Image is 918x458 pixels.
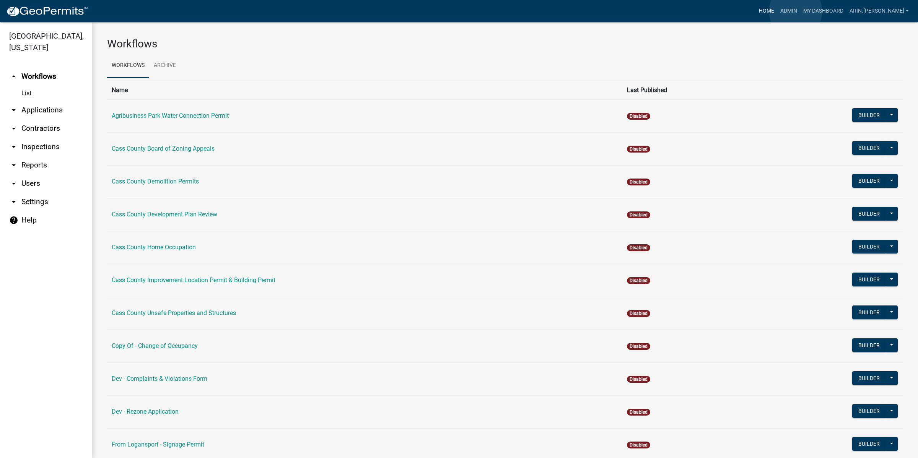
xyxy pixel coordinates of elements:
i: arrow_drop_down [9,161,18,170]
i: arrow_drop_down [9,179,18,188]
button: Builder [852,240,886,253]
button: Builder [852,273,886,286]
a: From Logansport - Signage Permit [112,441,204,448]
i: arrow_drop_down [9,124,18,133]
a: Archive [149,54,181,78]
span: Disabled [627,146,650,153]
i: arrow_drop_down [9,197,18,206]
a: arin.[PERSON_NAME] [846,4,912,18]
a: Copy Of - Change of Occupancy [112,342,198,349]
span: Disabled [627,376,650,383]
button: Builder [852,174,886,188]
a: Workflows [107,54,149,78]
span: Disabled [627,211,650,218]
th: Name [107,81,622,99]
h3: Workflows [107,37,903,50]
span: Disabled [627,244,650,251]
button: Builder [852,141,886,155]
a: Agribusiness Park Water Connection Permit [112,112,229,119]
a: Dev - Rezone Application [112,408,179,415]
a: Cass County Improvement Location Permit & Building Permit [112,276,275,284]
a: Cass County Development Plan Review [112,211,217,218]
i: help [9,216,18,225]
button: Builder [852,371,886,385]
a: My Dashboard [800,4,846,18]
i: arrow_drop_down [9,142,18,151]
button: Builder [852,437,886,451]
i: arrow_drop_up [9,72,18,81]
span: Disabled [627,409,650,416]
button: Builder [852,207,886,221]
a: Cass County Demolition Permits [112,178,199,185]
i: arrow_drop_down [9,106,18,115]
a: Admin [777,4,800,18]
button: Builder [852,404,886,418]
button: Builder [852,108,886,122]
span: Disabled [627,442,650,448]
button: Builder [852,338,886,352]
a: Cass County Unsafe Properties and Structures [112,309,236,317]
th: Last Published [622,81,762,99]
a: Cass County Board of Zoning Appeals [112,145,215,152]
a: Cass County Home Occupation [112,244,196,251]
a: Dev - Complaints & Violations Form [112,375,207,382]
span: Disabled [627,113,650,120]
button: Builder [852,305,886,319]
a: Home [756,4,777,18]
span: Disabled [627,179,650,185]
span: Disabled [627,310,650,317]
span: Disabled [627,277,650,284]
span: Disabled [627,343,650,350]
